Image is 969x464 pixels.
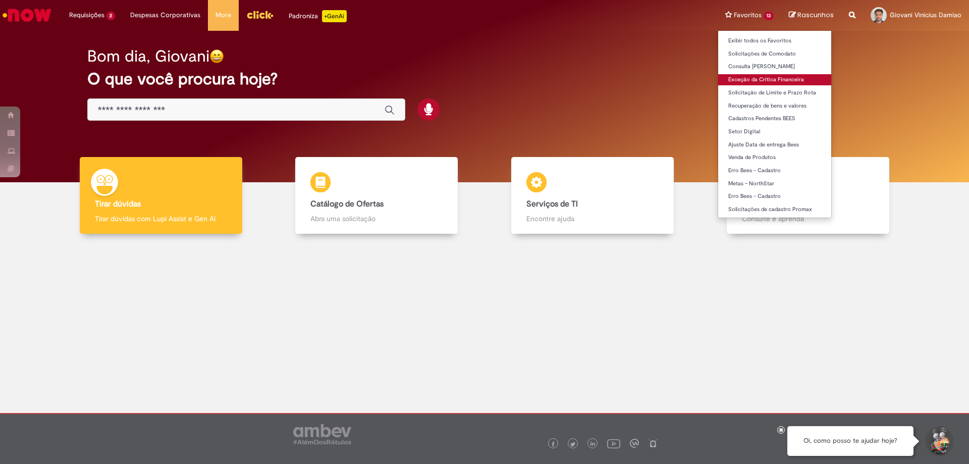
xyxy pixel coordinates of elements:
[216,10,231,20] span: More
[1,5,53,25] img: ServiceNow
[87,70,882,88] h2: O que você procura hoje?
[734,10,762,20] span: Favoritos
[590,441,596,447] img: logo_footer_linkedin.png
[570,442,575,447] img: logo_footer_twitter.png
[718,35,831,46] a: Exibir todos os Favoritos
[718,139,831,150] a: Ajuste Data de entrega Bees
[924,426,954,456] button: Iniciar Conversa de Suporte
[701,157,917,234] a: Base de Conhecimento Consulte e aprenda
[526,214,659,224] p: Encontre ajuda
[787,426,913,456] div: Oi, como posso te ajudar hoje?
[607,437,620,450] img: logo_footer_youtube.png
[764,12,774,20] span: 13
[310,199,384,209] b: Catálogo de Ofertas
[246,7,274,22] img: click_logo_yellow_360x200.png
[484,157,701,234] a: Serviços de TI Encontre ajuda
[269,157,485,234] a: Catálogo de Ofertas Abra uma solicitação
[551,442,556,447] img: logo_footer_facebook.png
[718,30,832,218] ul: Favoritos
[95,199,141,209] b: Tirar dúvidas
[718,74,831,85] a: Exceção da Crítica Financeira
[322,10,347,22] p: +GenAi
[130,10,200,20] span: Despesas Corporativas
[526,199,578,209] b: Serviços de TI
[742,214,874,224] p: Consulte e aprenda
[718,191,831,202] a: Erro Bees - Cadastro
[649,439,658,448] img: logo_footer_naosei.png
[718,178,831,189] a: Metas – NorthStar
[789,11,834,20] a: Rascunhos
[718,87,831,98] a: Solicitação de Limite e Prazo Rota
[718,48,831,60] a: Solicitações de Comodato
[718,61,831,72] a: Consulta [PERSON_NAME]
[95,214,227,224] p: Tirar dúvidas com Lupi Assist e Gen Ai
[106,12,115,20] span: 2
[718,126,831,137] a: Setor Digital
[87,47,209,65] h2: Bom dia, Giovani
[797,10,834,20] span: Rascunhos
[718,204,831,215] a: Solicitações de cadastro Promax
[718,152,831,163] a: Venda de Produtos
[289,10,347,22] div: Padroniza
[310,214,443,224] p: Abra uma solicitação
[53,157,269,234] a: Tirar dúvidas Tirar dúvidas com Lupi Assist e Gen Ai
[718,113,831,124] a: Cadastros Pendentes BEES
[718,165,831,176] a: Erro Bees - Cadastro
[293,424,351,444] img: logo_footer_ambev_rotulo_gray.png
[718,100,831,112] a: Recuperação de bens e valores
[890,11,961,19] span: Giovani Vinicius Damiao
[209,49,224,64] img: happy-face.png
[630,439,639,448] img: logo_footer_workplace.png
[69,10,104,20] span: Requisições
